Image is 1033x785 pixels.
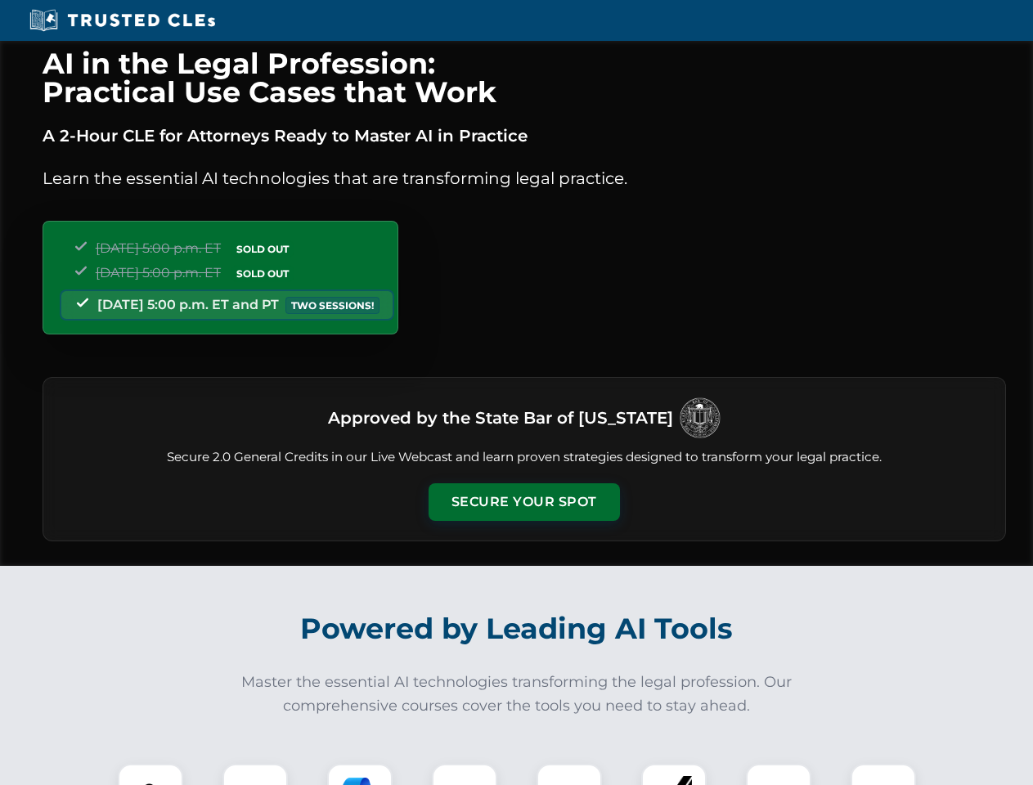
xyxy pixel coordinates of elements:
span: [DATE] 5:00 p.m. ET [96,240,221,256]
img: Logo [680,397,721,438]
span: SOLD OUT [231,240,294,258]
h3: Approved by the State Bar of [US_STATE] [328,403,673,433]
h1: AI in the Legal Profession: Practical Use Cases that Work [43,49,1006,106]
p: A 2-Hour CLE for Attorneys Ready to Master AI in Practice [43,123,1006,149]
p: Secure 2.0 General Credits in our Live Webcast and learn proven strategies designed to transform ... [63,448,986,467]
span: [DATE] 5:00 p.m. ET [96,265,221,280]
button: Secure Your Spot [429,483,620,521]
img: Trusted CLEs [25,8,220,33]
h2: Powered by Leading AI Tools [64,600,970,657]
p: Master the essential AI technologies transforming the legal profession. Our comprehensive courses... [231,671,803,718]
p: Learn the essential AI technologies that are transforming legal practice. [43,165,1006,191]
span: SOLD OUT [231,265,294,282]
